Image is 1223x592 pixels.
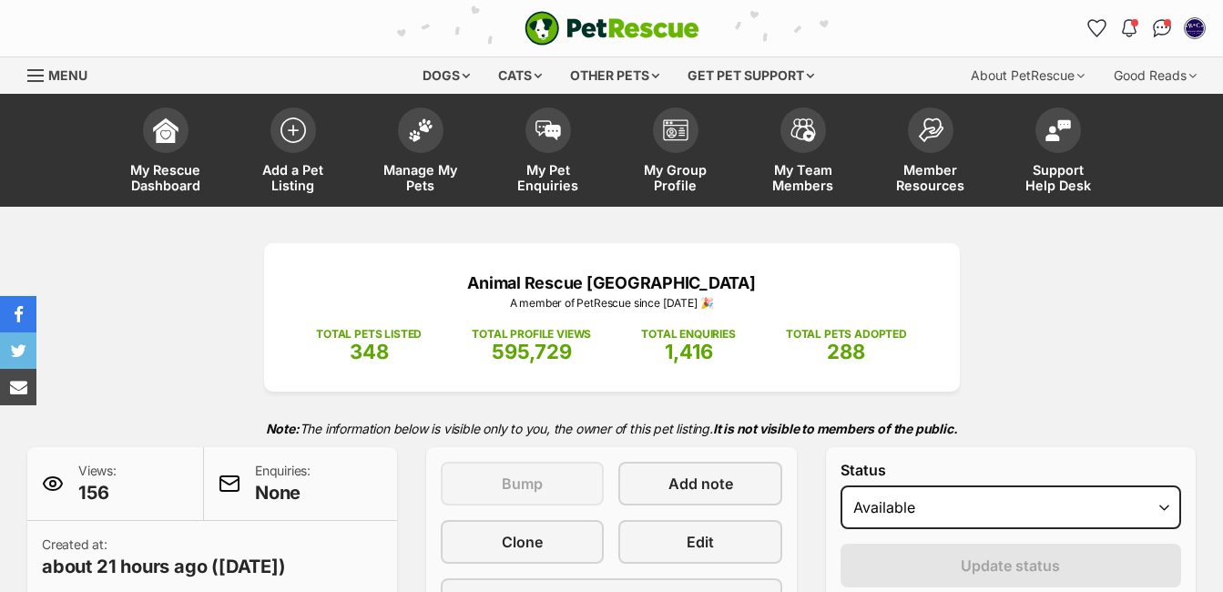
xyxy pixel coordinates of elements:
a: Conversations [1147,14,1177,43]
div: Cats [485,57,555,94]
p: Animal Rescue [GEOGRAPHIC_DATA] [291,270,933,295]
a: Edit [618,520,781,564]
img: notifications-46538b983faf8c2785f20acdc204bb7945ddae34d4c08c2a6579f10ce5e182be.svg [1122,19,1136,37]
a: Support Help Desk [994,98,1122,207]
a: Favourites [1082,14,1111,43]
a: My Team Members [739,98,867,207]
span: Manage My Pets [380,162,462,193]
span: My Team Members [762,162,844,193]
img: pet-enquiries-icon-7e3ad2cf08bfb03b45e93fb7055b45f3efa6380592205ae92323e6603595dc1f.svg [535,120,561,140]
span: My Pet Enquiries [507,162,589,193]
a: Clone [441,520,604,564]
label: Status [841,462,1181,478]
img: team-members-icon-5396bd8760b3fe7c0b43da4ab00e1e3bb1a5d9ba89233759b79545d2d3fc5d0d.svg [790,118,816,142]
span: 288 [827,340,865,363]
span: My Rescue Dashboard [125,162,207,193]
span: Update status [961,555,1060,577]
span: Clone [502,531,543,553]
span: Add a Pet Listing [252,162,334,193]
img: dashboard-icon-eb2f2d2d3e046f16d808141f083e7271f6b2e854fb5c12c21221c1fb7104beca.svg [153,117,178,143]
img: member-resources-icon-8e73f808a243e03378d46382f2149f9095a855e16c252ad45f914b54edf8863c.svg [918,117,943,142]
strong: It is not visible to members of the public. [713,421,958,436]
img: chat-41dd97257d64d25036548639549fe6c8038ab92f7586957e7f3b1b290dea8141.svg [1153,19,1172,37]
img: logo-e224e6f780fb5917bec1dbf3a21bbac754714ae5b6737aabdf751b685950b380.svg [525,11,699,46]
ul: Account quick links [1082,14,1209,43]
button: Update status [841,544,1181,587]
p: Views: [78,462,117,505]
div: About PetRescue [958,57,1097,94]
span: Menu [48,67,87,83]
button: My account [1180,14,1209,43]
a: My Rescue Dashboard [102,98,229,207]
a: PetRescue [525,11,699,46]
a: My Group Profile [612,98,739,207]
a: My Pet Enquiries [484,98,612,207]
img: help-desk-icon-fdf02630f3aa405de69fd3d07c3f3aa587a6932b1a1747fa1d2bba05be0121f9.svg [1045,119,1071,141]
img: add-pet-listing-icon-0afa8454b4691262ce3f59096e99ab1cd57d4a30225e0717b998d2c9b9846f56.svg [280,117,306,143]
span: 1,416 [665,340,713,363]
p: TOTAL ENQUIRIES [641,326,735,342]
p: Enquiries: [255,462,311,505]
button: Notifications [1115,14,1144,43]
span: 348 [350,340,389,363]
img: Heather Watkins profile pic [1186,19,1204,37]
a: Add note [618,462,781,505]
a: Add a Pet Listing [229,98,357,207]
div: Dogs [410,57,483,94]
span: Member Resources [890,162,972,193]
img: manage-my-pets-icon-02211641906a0b7f246fdf0571729dbe1e7629f14944591b6c1af311fb30b64b.svg [408,118,433,142]
p: The information below is visible only to you, the owner of this pet listing. [27,410,1196,447]
a: Menu [27,57,100,90]
p: A member of PetRescue since [DATE] 🎉 [291,295,933,311]
a: Manage My Pets [357,98,484,207]
span: Edit [687,531,714,553]
div: Good Reads [1101,57,1209,94]
p: TOTAL PROFILE VIEWS [472,326,591,342]
p: TOTAL PETS LISTED [316,326,422,342]
span: Add note [668,473,733,495]
strong: Note: [266,421,300,436]
button: Bump [441,462,604,505]
p: TOTAL PETS ADOPTED [786,326,907,342]
span: My Group Profile [635,162,717,193]
span: 156 [78,480,117,505]
span: about 21 hours ago ([DATE]) [42,554,286,579]
span: 595,729 [492,340,572,363]
p: Created at: [42,536,286,579]
span: Support Help Desk [1017,162,1099,193]
span: None [255,480,311,505]
div: Get pet support [675,57,827,94]
a: Member Resources [867,98,994,207]
span: Bump [502,473,543,495]
div: Other pets [557,57,672,94]
img: group-profile-icon-3fa3cf56718a62981997c0bc7e787c4b2cf8bcc04b72c1350f741eb67cf2f40e.svg [663,119,688,141]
